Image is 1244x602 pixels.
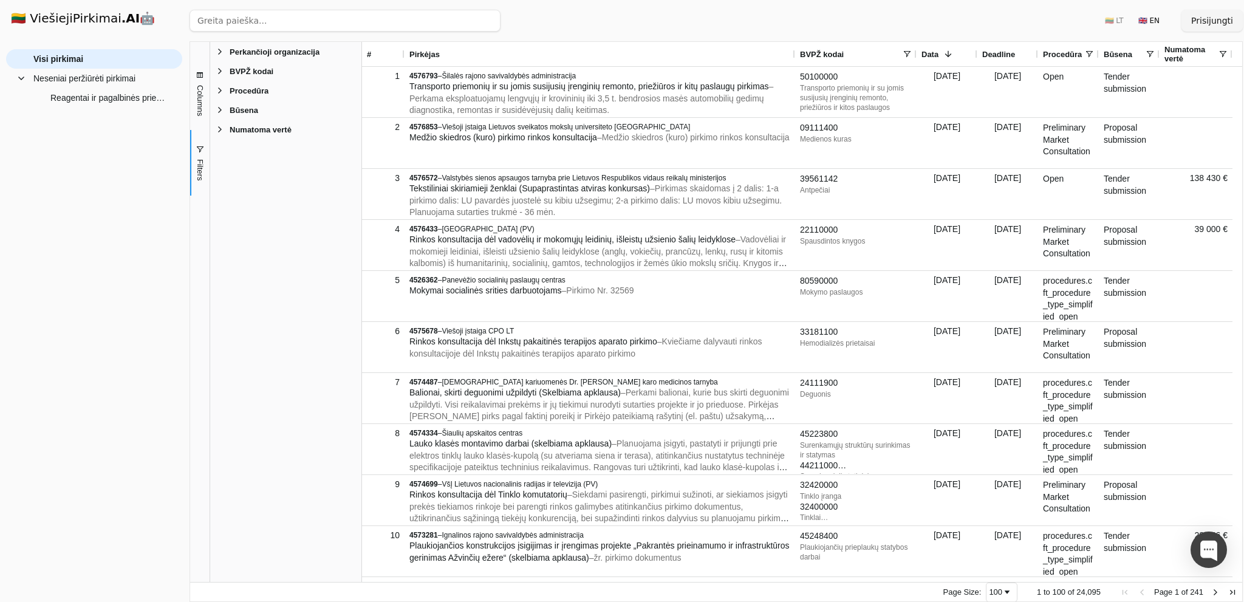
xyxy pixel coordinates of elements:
[442,327,514,335] span: Viešoji įstaiga CPO LT
[409,439,788,496] span: – Planuojama įsigyti, pastatyti ir prijungti prie elektros tinklų lauko klasės-kupolą (su atveria...
[1038,271,1099,321] div: procedures.cft_procedure_type_simplified_open
[1052,587,1065,597] span: 100
[977,373,1038,423] div: [DATE]
[409,326,790,336] div: –
[1076,587,1101,597] span: 24,095
[1181,587,1188,597] span: of
[442,276,565,284] span: Panevėžio socialinių paslaugų centras
[409,72,438,80] span: 4576793
[917,322,977,372] div: [DATE]
[917,373,977,423] div: [DATE]
[800,471,912,484] div: 42512000
[409,224,790,234] div: –
[230,106,258,115] span: Būsena
[1190,587,1203,597] span: 241
[442,123,690,131] span: Viešoji įstaiga Lietuvos sveikatos mokslų universiteto [GEOGRAPHIC_DATA]
[1104,50,1132,59] span: Būsena
[1099,475,1160,525] div: Proposal submission
[230,47,320,56] span: Perkančioji organizacija
[800,501,912,513] div: 32400000
[1099,118,1160,168] div: Proposal submission
[409,479,790,489] div: –
[1044,587,1050,597] span: to
[230,125,292,134] span: Numatoma vertė
[442,225,534,233] span: [GEOGRAPHIC_DATA] (PV)
[409,490,789,535] span: – Siekdami pasirengti, pirkimui sužinoti, ar siekiamos įsigyti prekės tiekiamos rinkoje bei paren...
[982,50,1015,59] span: Deadline
[917,526,977,576] div: [DATE]
[367,323,400,340] div: 6
[1160,220,1232,270] div: 39 000 €
[1038,67,1099,117] div: Open
[1160,526,1232,576] div: 28 646 €
[409,429,438,437] span: 4574334
[121,11,140,26] strong: .AI
[230,67,273,76] span: BVPŽ kodai
[917,220,977,270] div: [DATE]
[1099,169,1160,219] div: Tender submission
[800,275,912,287] div: 80590000
[1175,587,1179,597] span: 1
[1043,50,1082,59] span: Procedūra
[1154,587,1172,597] span: Page
[917,475,977,525] div: [DATE]
[1037,587,1041,597] span: 1
[800,83,912,112] div: Transporto priemonių ir su jomis susijusių įrenginių remonto, priežiūros ir kitos paslaugos
[409,378,438,386] span: 4574487
[409,122,790,132] div: –
[33,50,83,68] span: Visi pirkimai
[1099,271,1160,321] div: Tender submission
[210,42,361,139] div: Filter List 5 Filters
[1038,424,1099,474] div: procedures.cft_procedure_type_simplified_open
[800,326,912,338] div: 33181100
[409,183,650,193] span: Tekstiliniai skiriamieji ženklai (Supaprastintas atviras konkursas)
[943,587,982,597] div: Page Size:
[409,173,790,183] div: –
[800,134,912,144] div: Medienos kuras
[409,275,790,285] div: –
[1038,169,1099,219] div: Open
[1137,587,1147,597] div: Previous Page
[367,118,400,136] div: 2
[409,225,438,233] span: 4576433
[989,587,1002,597] div: 100
[442,429,522,437] span: Šiaulių apskaitos centras
[409,183,782,217] span: – Pirkimas skaidomas į 2 dalis: 1-a pirkimo dalis: LU pavardės juostelė su kibiu užsegimu; 2-a pi...
[409,276,438,284] span: 4526362
[800,71,912,83] div: 50100000
[1211,587,1220,597] div: Next Page
[917,67,977,117] div: [DATE]
[977,322,1038,372] div: [DATE]
[977,475,1038,525] div: [DATE]
[409,439,612,448] span: Lauko klasės montavimo darbai (skelbiama apklausa)
[1099,526,1160,576] div: Tender submission
[921,50,938,59] span: Data
[1164,45,1218,63] span: Numatoma vertė
[409,428,790,438] div: –
[409,234,736,244] span: Rinkos konsultacija dėl vadovėlių ir mokomųjų leidinių, išleistų užsienio šalių leidyklose
[409,337,657,346] span: Rinkos konsultacija dėl Inkstų pakaitinės terapijos aparato pirkimo
[409,530,790,540] div: –
[367,67,400,85] div: 1
[1160,169,1232,219] div: 138 430 €
[917,169,977,219] div: [DATE]
[800,377,912,389] div: 24111900
[190,10,501,32] input: Greita paieška...
[442,174,726,182] span: Valstybės sienos apsaugos tarnyba prie Lietuvos Respublikos vidaus reikalų ministerijos
[442,378,717,386] span: [DEMOGRAPHIC_DATA] kariuomenės Dr. [PERSON_NAME] karo medicinos tarnyba
[409,377,790,387] div: –
[50,89,170,107] span: Reagentai ir pagalbinės priemonės kraujo krešėjimo tyrimams atlikti kartu su analizatoraisu įsigi...
[800,50,844,59] span: BVPŽ kodai
[409,132,597,142] span: Medžio skiedros (kuro) pirkimo rinkos konsultacija
[195,159,204,180] span: Filters
[409,286,562,295] span: Mokymai socialinės srities darbuotojams
[195,85,204,116] span: Columns
[589,553,682,563] span: – žr. pirkimo dokumentus
[977,220,1038,270] div: [DATE]
[1038,322,1099,372] div: Preliminary Market Consultation
[1228,587,1237,597] div: Last Page
[1038,118,1099,168] div: Preliminary Market Consultation
[409,81,769,91] span: Transporto priemonių ir su jomis susijusių įrenginių remonto, priežiūros ir kitų paslaugų pirkimas
[409,490,567,499] span: Rinkos konsultacija dėl Tinklo komutatorių
[800,173,912,185] div: 39561142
